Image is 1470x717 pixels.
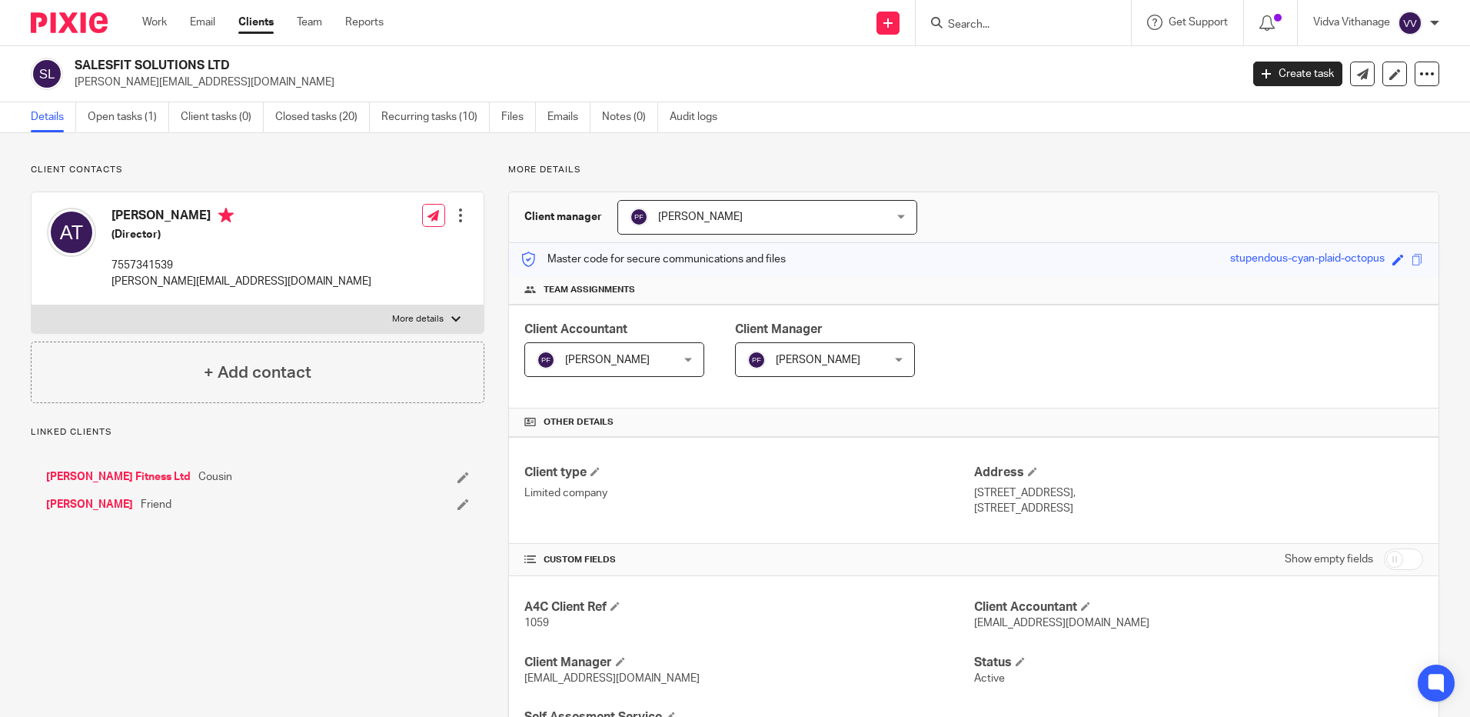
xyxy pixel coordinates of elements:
a: Clients [238,15,274,30]
label: Show empty fields [1285,552,1373,567]
p: [STREET_ADDRESS], [974,485,1423,501]
h4: + Add contact [204,361,311,385]
input: Search [946,18,1085,32]
img: svg%3E [47,208,96,257]
p: More details [508,164,1439,176]
a: Files [501,102,536,132]
h4: Client Manager [524,655,973,671]
h4: A4C Client Ref [524,599,973,615]
a: Open tasks (1) [88,102,169,132]
p: [STREET_ADDRESS] [974,501,1423,516]
a: Client tasks (0) [181,102,264,132]
span: Cousin [198,469,232,485]
p: Master code for secure communications and files [520,252,786,267]
span: Active [974,673,1005,684]
span: [PERSON_NAME] [565,355,650,365]
p: Vidva Vithanage [1313,15,1390,30]
a: Create task [1253,62,1342,86]
h4: Client type [524,465,973,481]
a: Reports [345,15,384,30]
a: Work [142,15,167,30]
span: [PERSON_NAME] [658,212,743,222]
p: [PERSON_NAME][EMAIL_ADDRESS][DOMAIN_NAME] [111,274,371,289]
img: svg%3E [630,208,648,226]
span: Team assignments [544,284,635,296]
h4: [PERSON_NAME] [111,208,371,227]
p: [PERSON_NAME][EMAIL_ADDRESS][DOMAIN_NAME] [75,75,1230,90]
img: svg%3E [31,58,63,90]
img: svg%3E [537,351,555,369]
img: svg%3E [1398,11,1422,35]
a: Notes (0) [602,102,658,132]
h4: Status [974,655,1423,671]
a: [PERSON_NAME] Fitness Ltd [46,469,191,485]
i: Primary [218,208,234,223]
h4: Address [974,465,1423,481]
a: Audit logs [670,102,729,132]
span: Client Manager [735,323,823,335]
span: [PERSON_NAME] [776,355,860,365]
p: Client contacts [31,164,484,176]
a: Emails [547,102,590,132]
a: Email [190,15,215,30]
h2: SALESFIT SOLUTIONS LTD [75,58,999,74]
span: Other details [544,416,614,429]
span: Client Accountant [524,323,627,335]
p: More details [392,313,444,325]
h5: (Director) [111,227,371,242]
span: Get Support [1169,17,1228,28]
a: Recurring tasks (10) [381,102,490,132]
a: Details [31,102,76,132]
h3: Client manager [524,209,602,225]
a: [PERSON_NAME] [46,497,133,512]
img: Pixie [31,12,108,33]
span: [EMAIL_ADDRESS][DOMAIN_NAME] [974,618,1149,629]
a: Team [297,15,322,30]
div: stupendous-cyan-plaid-octopus [1230,251,1385,268]
p: Linked clients [31,426,484,439]
h4: CUSTOM FIELDS [524,554,973,566]
a: Closed tasks (20) [275,102,370,132]
span: [EMAIL_ADDRESS][DOMAIN_NAME] [524,673,700,684]
p: Limited company [524,485,973,501]
h4: Client Accountant [974,599,1423,615]
img: svg%3E [747,351,766,369]
span: Friend [141,497,171,512]
span: 1059 [524,618,549,629]
p: 7557341539 [111,258,371,273]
